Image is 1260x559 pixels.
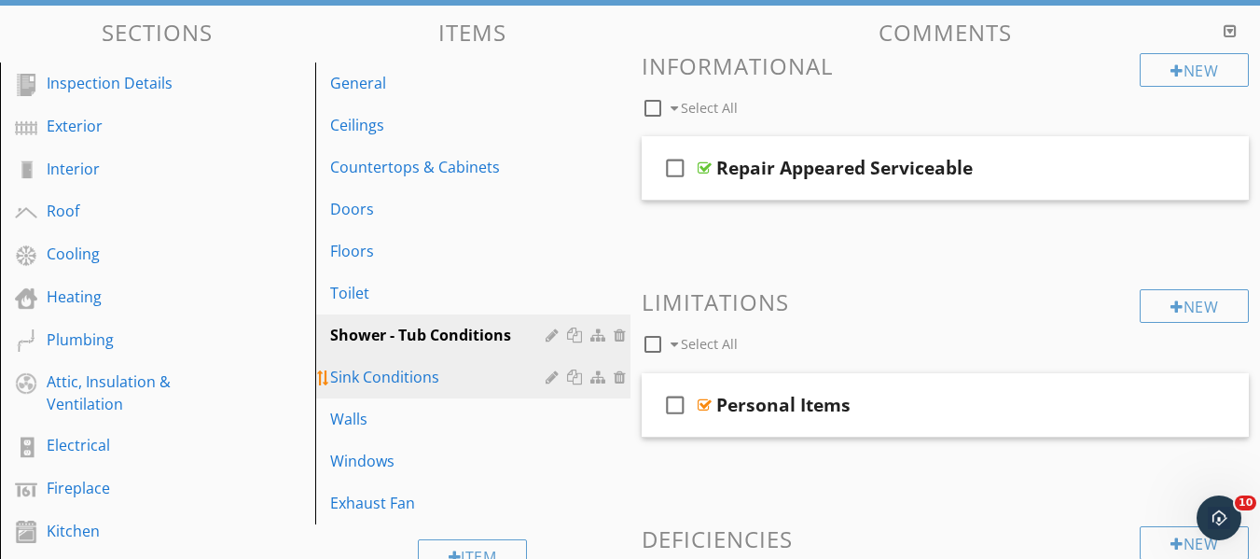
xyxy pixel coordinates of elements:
[330,492,551,514] div: Exhaust Fan
[1140,53,1249,87] div: New
[660,383,690,427] i: check_box_outline_blank
[642,526,1250,552] h3: Deficiencies
[47,243,227,265] div: Cooling
[47,328,227,351] div: Plumbing
[642,20,1250,45] h3: Comments
[681,99,738,117] span: Select All
[330,156,551,178] div: Countertops & Cabinets
[315,20,630,45] h3: Items
[716,394,851,416] div: Personal Items
[642,289,1250,314] h3: Limitations
[47,72,227,94] div: Inspection Details
[330,450,551,472] div: Windows
[47,520,227,542] div: Kitchen
[1197,496,1241,540] iframe: Intercom live chat
[330,240,551,262] div: Floors
[1140,289,1249,323] div: New
[47,286,227,308] div: Heating
[47,477,227,499] div: Fireplace
[330,324,551,346] div: Shower - Tub Conditions
[1235,496,1256,510] span: 10
[642,53,1250,78] h3: Informational
[330,72,551,94] div: General
[47,434,227,456] div: Electrical
[681,335,738,353] span: Select All
[330,198,551,220] div: Doors
[330,114,551,136] div: Ceilings
[47,200,227,222] div: Roof
[330,366,551,388] div: Sink Conditions
[47,370,227,415] div: Attic, Insulation & Ventilation
[660,146,690,190] i: check_box_outline_blank
[330,282,551,304] div: Toilet
[47,158,227,180] div: Interior
[47,115,227,137] div: Exterior
[716,157,973,179] div: Repair Appeared Serviceable
[330,408,551,430] div: Walls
